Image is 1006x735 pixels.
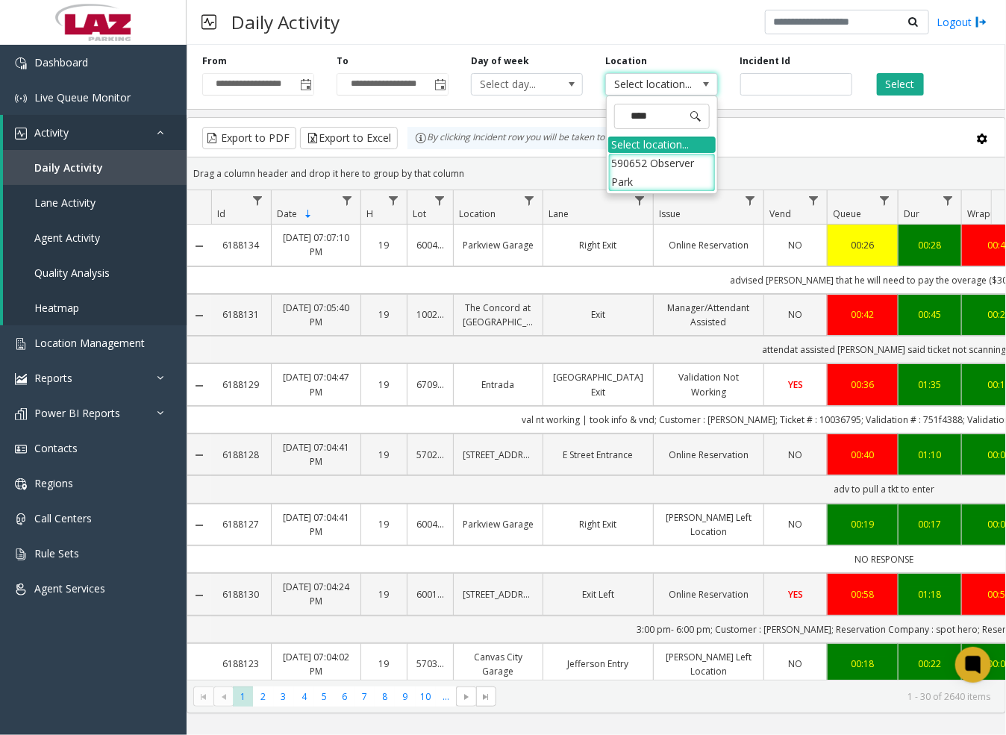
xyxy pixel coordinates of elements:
[552,517,644,531] a: Right Exit
[370,307,398,322] a: 19
[281,231,352,259] a: [DATE] 07:07:10 PM
[463,378,534,392] a: Entrada
[788,378,803,391] span: YES
[740,54,791,68] label: Incident Id
[15,128,27,140] img: 'icon'
[281,650,352,678] a: [DATE] 07:04:02 PM
[549,207,569,220] span: Lane
[663,587,754,601] a: Online Reservation
[384,190,404,210] a: H Filter Menu
[201,4,216,40] img: pageIcon
[837,378,889,392] a: 00:36
[837,587,889,601] a: 00:58
[663,301,754,329] a: Manager/Attendant Assisted
[463,587,534,601] a: [STREET_ADDRESS]
[907,378,952,392] div: 01:35
[416,657,444,671] a: 570306
[907,448,952,462] a: 01:10
[294,686,314,707] span: Page 4
[354,686,375,707] span: Page 7
[220,378,262,392] a: 6188129
[407,127,718,149] div: By clicking Incident row you will be taken to the incident details page.
[904,207,919,220] span: Dur
[837,517,889,531] a: 00:19
[224,4,347,40] h3: Daily Activity
[187,519,211,531] a: Collapse Details
[608,153,716,192] li: 590652 Observer Park
[34,511,92,525] span: Call Centers
[15,478,27,490] img: 'icon'
[314,686,334,707] span: Page 5
[907,307,952,322] a: 00:45
[659,207,681,220] span: Issue
[463,301,534,329] a: The Concord at [GEOGRAPHIC_DATA]
[937,14,987,30] a: Logout
[3,290,187,325] a: Heatmap
[220,657,262,671] a: 6188123
[220,587,262,601] a: 6188130
[663,510,754,539] a: [PERSON_NAME] Left Location
[15,93,27,104] img: 'icon'
[366,207,373,220] span: H
[202,54,227,68] label: From
[663,238,754,252] a: Online Reservation
[34,125,69,140] span: Activity
[773,657,818,671] a: NO
[907,517,952,531] a: 00:17
[302,208,314,220] span: Sortable
[463,517,534,531] a: Parkview Garage
[837,448,889,462] a: 00:40
[297,74,313,95] span: Toggle popup
[416,587,444,601] a: 600125
[220,517,262,531] a: 6188127
[907,657,952,671] a: 00:22
[34,406,120,420] span: Power BI Reports
[606,74,695,95] span: Select location...
[773,587,818,601] a: YES
[34,231,100,245] span: Agent Activity
[833,207,861,220] span: Queue
[34,301,79,315] span: Heatmap
[187,589,211,601] a: Collapse Details
[15,513,27,525] img: 'icon'
[34,90,131,104] span: Live Queue Monitor
[415,132,427,144] img: infoIcon.svg
[34,160,103,175] span: Daily Activity
[789,448,803,461] span: NO
[220,448,262,462] a: 6188128
[463,448,534,462] a: [STREET_ADDRESS]
[15,408,27,420] img: 'icon'
[416,238,444,252] a: 600400
[202,127,296,149] button: Export to PDF
[552,587,644,601] a: Exit Left
[837,238,889,252] a: 00:26
[663,650,754,678] a: [PERSON_NAME] Left Location
[34,476,73,490] span: Regions
[773,307,818,322] a: NO
[877,73,924,96] button: Select
[187,240,211,252] a: Collapse Details
[436,686,456,707] span: Page 11
[281,510,352,539] a: [DATE] 07:04:41 PM
[370,238,398,252] a: 19
[34,266,110,280] span: Quality Analysis
[281,370,352,398] a: [DATE] 07:04:47 PM
[472,74,560,95] span: Select day...
[773,517,818,531] a: NO
[248,190,268,210] a: Id Filter Menu
[630,190,650,210] a: Lane Filter Menu
[413,207,426,220] span: Lot
[430,190,450,210] a: Lot Filter Menu
[837,657,889,671] a: 00:18
[416,686,436,707] span: Page 10
[740,190,760,210] a: Issue Filter Menu
[416,517,444,531] a: 600400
